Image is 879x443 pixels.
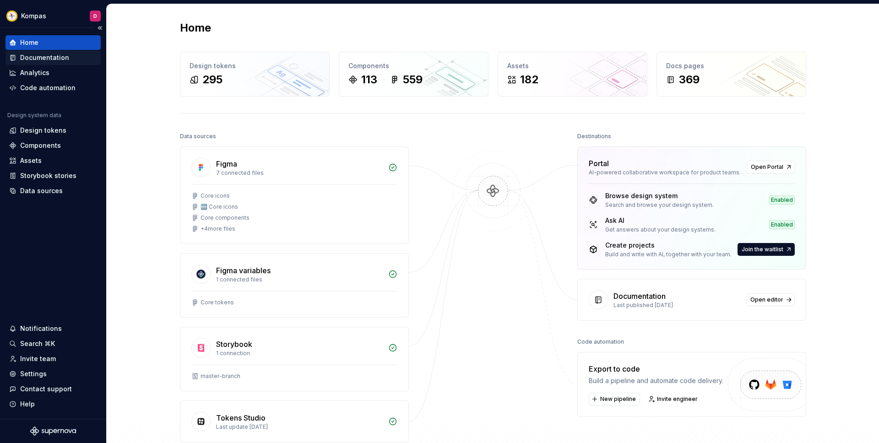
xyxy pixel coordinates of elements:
div: Components [20,141,61,150]
div: Portal [589,158,609,169]
div: Kompas [21,11,46,21]
a: Settings [5,367,101,381]
a: Design tokens [5,123,101,138]
a: Open Portal [747,161,795,173]
div: master-branch [201,373,240,380]
div: 369 [679,72,700,87]
button: New pipeline [589,393,640,405]
span: New pipeline [600,395,636,403]
div: Storybook stories [20,171,76,180]
div: Components [348,61,479,70]
div: Enabled [769,220,795,229]
div: Design tokens [190,61,320,70]
div: Build and write with AI, together with your team. [605,251,732,258]
div: Get answers about your design systems. [605,226,716,233]
div: Export to code [589,363,723,374]
div: Last published [DATE] [613,302,741,309]
img: 08074ee4-1ecd-486d-a7dc-923fcc0bed6c.png [6,11,17,22]
button: Collapse sidebar [93,22,106,34]
button: Join the waitlist [738,243,795,256]
div: Design tokens [20,126,66,135]
a: Home [5,35,101,50]
div: Core components [201,214,250,221]
a: Assets182 [498,52,647,97]
a: Data sources [5,184,101,198]
a: Analytics [5,65,101,80]
div: + 4 more files [201,225,235,232]
div: Assets [507,61,638,70]
div: Data sources [20,186,63,195]
button: Notifications [5,321,101,336]
div: 559 [403,72,423,87]
a: Tokens StudioLast update [DATE] [180,400,409,443]
div: Figma variables [216,265,271,276]
div: Analytics [20,68,49,77]
div: Storybook [216,339,252,350]
svg: Supernova Logo [30,427,76,436]
div: Code automation [577,335,624,348]
div: 1 connection [216,350,383,357]
div: AI-powered collaborative workspace for product teams. [589,169,741,176]
button: Search ⌘K [5,336,101,351]
a: Storybook stories [5,168,101,183]
div: Search ⌘K [20,339,55,348]
div: Create projects [605,241,732,250]
span: Open editor [750,296,783,303]
div: Ask AI [605,216,716,225]
span: Open Portal [751,163,783,171]
a: Invite team [5,351,101,366]
div: Assets [20,156,42,165]
div: Core icons [201,192,230,200]
div: 1 connected files [216,276,383,283]
div: Build a pipeline and automate code delivery. [589,376,723,385]
a: Invite engineer [646,393,702,405]
div: Last update [DATE] [216,423,383,431]
div: 🆕 Core icons [201,203,238,211]
button: Help [5,397,101,411]
div: Enabled [769,195,795,205]
div: Docs pages [666,61,797,70]
span: Join the waitlist [742,246,783,253]
div: 295 [202,72,222,87]
h2: Home [180,21,211,35]
div: D [93,12,97,20]
div: Settings [20,369,47,378]
div: Design system data [7,112,61,119]
button: KompasD [2,6,104,26]
a: Design tokens295 [180,52,330,97]
a: Components113559 [339,52,488,97]
div: Invite team [20,354,56,363]
div: Browse design system [605,191,714,200]
a: Assets [5,153,101,168]
div: Notifications [20,324,62,333]
span: Invite engineer [657,395,698,403]
div: Help [20,400,35,409]
div: 7 connected files [216,169,383,177]
a: Storybook1 connectionmaster-branch [180,327,409,391]
div: Documentation [613,291,666,302]
a: Code automation [5,81,101,95]
div: 182 [520,72,538,87]
div: Core tokens [201,299,234,306]
a: Figma variables1 connected filesCore tokens [180,253,409,318]
a: Docs pages369 [657,52,806,97]
a: Open editor [746,293,795,306]
div: Destinations [577,130,611,143]
div: Documentation [20,53,69,62]
a: Documentation [5,50,101,65]
button: Contact support [5,382,101,396]
div: Home [20,38,38,47]
div: 113 [361,72,377,87]
div: Search and browse your design system. [605,201,714,209]
div: Figma [216,158,237,169]
div: Data sources [180,130,216,143]
div: Code automation [20,83,76,92]
a: Components [5,138,101,153]
a: Figma7 connected filesCore icons🆕 Core iconsCore components+4more files [180,146,409,244]
div: Contact support [20,384,72,394]
div: Tokens Studio [216,412,266,423]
